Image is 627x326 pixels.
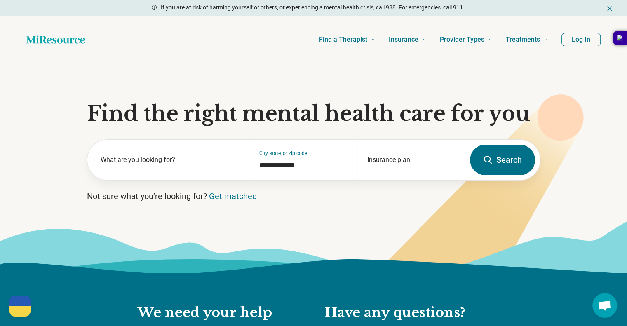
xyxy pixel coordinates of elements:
[319,34,367,45] span: Find a Therapist
[506,23,548,56] a: Treatments
[161,3,465,12] p: If you are at risk of harming yourself or others, or experiencing a mental health crisis, call 98...
[389,34,418,45] span: Insurance
[606,3,614,13] button: Dismiss
[592,293,617,318] div: Open chat
[87,190,540,202] p: Not sure what you’re looking for?
[389,23,427,56] a: Insurance
[440,23,493,56] a: Provider Types
[101,155,240,165] label: What are you looking for?
[440,34,484,45] span: Provider Types
[87,101,540,126] h1: Find the right mental health care for you
[470,145,535,175] button: Search
[506,34,540,45] span: Treatments
[26,31,85,48] a: Home page
[138,304,308,321] h2: We need your help
[561,33,601,46] button: Log In
[319,23,376,56] a: Find a Therapist
[325,304,490,321] h2: Have any questions?
[209,191,257,201] a: Get matched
